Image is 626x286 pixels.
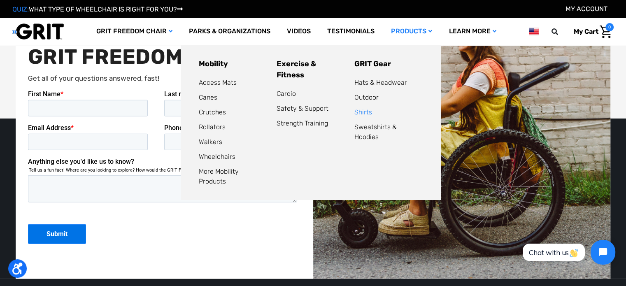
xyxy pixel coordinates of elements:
a: Mobility [199,59,228,68]
p: Get all of your questions answered, fast! [28,73,300,84]
a: Products [383,18,440,45]
a: Learn More [440,18,504,45]
img: Cart [600,26,612,38]
iframe: Tidio Chat [514,233,622,272]
a: Videos [279,18,319,45]
a: Hats & Headwear [354,79,407,86]
a: Access Mats [199,79,237,86]
a: Outdoor [354,93,379,101]
input: Search [555,23,568,40]
a: Crutches [199,108,226,116]
a: Strength Training [277,119,328,127]
img: us.png [529,26,539,37]
a: Cart with 0 items [568,23,614,40]
a: Safety & Support [277,105,328,112]
a: Parks & Organizations [181,18,279,45]
span: 0 [605,23,614,31]
a: GRIT Gear [354,59,391,68]
iframe: Form 0 [28,90,300,251]
a: Sweatshirts & Hoodies [354,123,397,141]
a: Testimonials [319,18,383,45]
a: Account [565,5,607,13]
a: More Mobility Products [199,167,239,185]
a: QUIZ:WHAT TYPE OF WHEELCHAIR IS RIGHT FOR YOU? [12,5,183,13]
a: Exercise & Fitness [277,59,316,79]
span: My Cart [574,28,598,35]
a: GRIT Freedom Chair [88,18,181,45]
a: Wheelchairs [199,153,235,160]
img: GRIT All-Terrain Wheelchair and Mobility Equipment [12,23,64,40]
span: QUIZ: [12,5,29,13]
a: Walkers [199,138,222,146]
a: Canes [199,93,217,101]
a: Rollators [199,123,226,131]
a: Cardio [277,90,296,98]
a: Shirts [354,108,372,116]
